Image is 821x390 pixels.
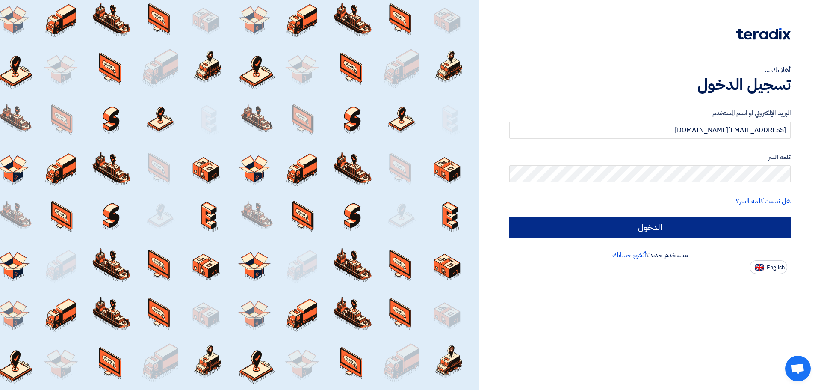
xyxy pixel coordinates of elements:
label: البريد الإلكتروني او اسم المستخدم [509,108,791,118]
a: هل نسيت كلمة السر؟ [736,196,791,206]
label: كلمة السر [509,152,791,162]
div: أهلا بك ... [509,65,791,75]
h1: تسجيل الدخول [509,75,791,94]
img: en-US.png [755,264,764,271]
div: مستخدم جديد؟ [509,250,791,260]
input: أدخل بريد العمل الإلكتروني او اسم المستخدم الخاص بك ... [509,122,791,139]
button: English [750,260,787,274]
span: English [767,265,785,271]
div: دردشة مفتوحة [785,356,811,381]
a: أنشئ حسابك [612,250,646,260]
input: الدخول [509,217,791,238]
img: Teradix logo [736,28,791,40]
